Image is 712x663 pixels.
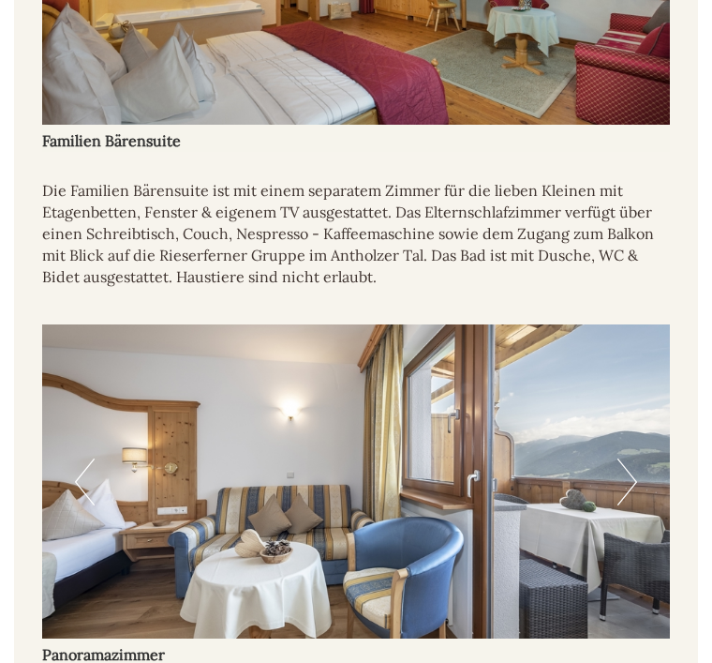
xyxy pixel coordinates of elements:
[42,324,670,639] img: image
[75,459,95,505] button: Previous
[617,459,637,505] button: Next
[42,180,670,287] p: Die Familien Bärensuite ist mit einem separatem Zimmer für die lieben Kleinen mit Etagenbetten, F...
[42,125,670,152] div: Familien Bärensuite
